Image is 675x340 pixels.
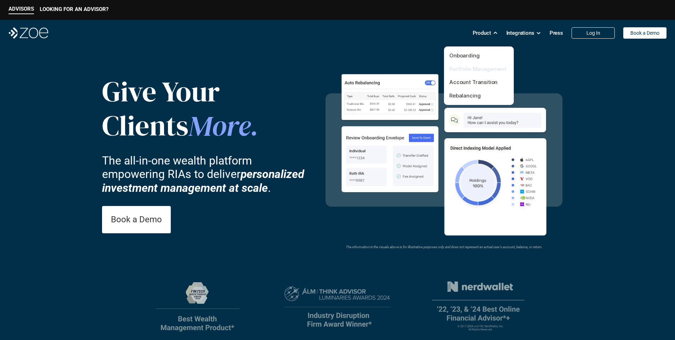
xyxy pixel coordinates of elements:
[102,154,315,195] p: The all-in-one wealth platform empowering RIAs to deliver .
[550,28,563,38] p: Press
[189,106,251,145] span: More
[102,167,307,194] strong: personalized investment management at scale
[506,28,534,38] p: Integrations
[345,245,542,249] em: The information in the visuals above is for illustrative purposes only and does not represent an ...
[449,52,480,59] a: Onboarding
[449,66,506,72] a: Portfolio Management
[623,27,666,39] a: Book a Demo
[111,214,162,225] p: Book a Demo
[40,6,108,12] p: LOOKING FOR AN ADVISOR?
[9,6,34,12] p: ADVISORS
[586,30,600,36] p: Log In
[102,106,189,145] span: Clients
[550,26,563,40] a: Press
[630,30,659,36] p: Book a Demo
[473,28,491,38] p: Product
[572,27,615,39] a: Log In
[251,109,258,144] span: .
[102,74,265,108] p: Give Your
[449,92,480,99] a: Rebalancing
[449,79,497,85] a: Account Transition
